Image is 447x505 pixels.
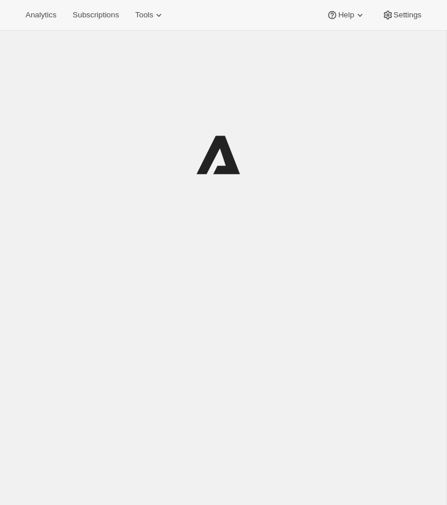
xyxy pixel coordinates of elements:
[319,7,372,23] button: Help
[128,7,172,23] button: Tools
[375,7,428,23] button: Settings
[338,10,354,20] span: Help
[66,7,126,23] button: Subscriptions
[26,10,56,20] span: Analytics
[135,10,153,20] span: Tools
[19,7,63,23] button: Analytics
[72,10,119,20] span: Subscriptions
[394,10,421,20] span: Settings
